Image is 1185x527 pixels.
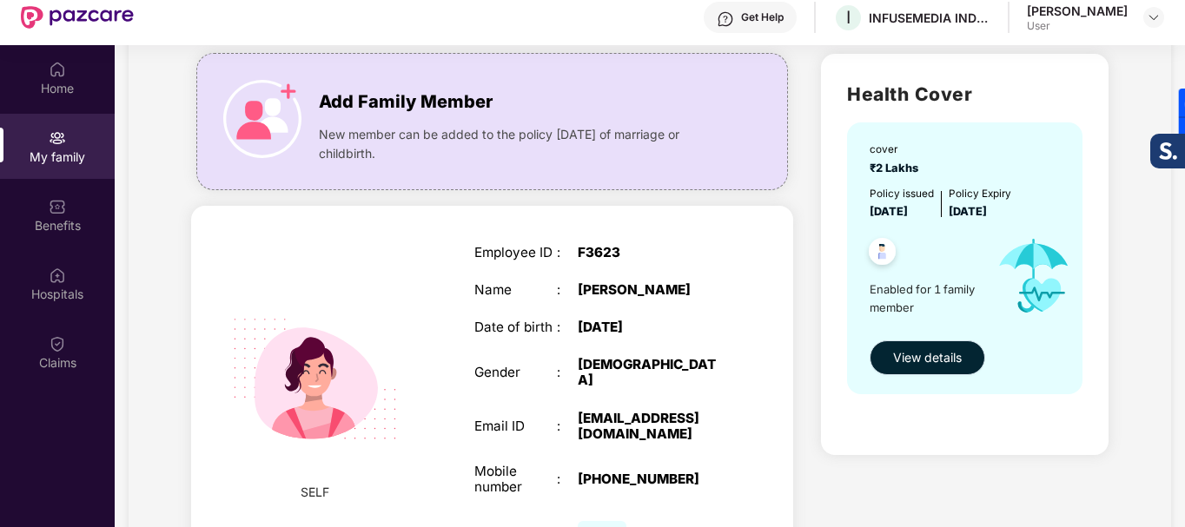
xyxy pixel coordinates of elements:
[949,186,1011,202] div: Policy Expiry
[49,198,66,215] img: svg+xml;base64,PHN2ZyBpZD0iQmVuZWZpdHMiIHhtbG5zPSJodHRwOi8vd3d3LnczLm9yZy8yMDAwL3N2ZyIgd2lkdGg9Ij...
[557,365,578,380] div: :
[870,340,985,375] button: View details
[1147,10,1161,24] img: svg+xml;base64,PHN2ZyBpZD0iRHJvcGRvd24tMzJ4MzIiIHhtbG5zPSJodHRwOi8vd3d3LnczLm9yZy8yMDAwL3N2ZyIgd2...
[870,280,983,316] span: Enabled for 1 family member
[893,348,962,367] span: View details
[1027,19,1128,33] div: User
[474,245,558,260] div: Employee ID
[557,418,578,434] div: :
[578,319,723,335] div: [DATE]
[870,142,924,158] div: cover
[319,125,722,163] span: New member can be added to the policy [DATE] of marriage or childbirth.
[949,205,987,218] span: [DATE]
[557,471,578,487] div: :
[474,464,558,495] div: Mobile number
[49,61,66,78] img: svg+xml;base64,PHN2ZyBpZD0iSG9tZSIgeG1sbnM9Imh0dHA6Ly93d3cudzMub3JnLzIwMDAvc3ZnIiB3aWR0aD0iMjAiIG...
[861,233,904,275] img: svg+xml;base64,PHN2ZyB4bWxucz0iaHR0cDovL3d3dy53My5vcmcvMjAwMC9zdmciIHdpZHRoPSI0OC45NDMiIGhlaWdodD...
[578,411,723,442] div: [EMAIL_ADDRESS][DOMAIN_NAME]
[21,6,134,29] img: New Pazcare Logo
[301,483,329,502] span: SELF
[49,335,66,352] img: svg+xml;base64,PHN2ZyBpZD0iQ2xhaW0iIHhtbG5zPSJodHRwOi8vd3d3LnczLm9yZy8yMDAwL3N2ZyIgd2lkdGg9IjIwIi...
[1027,3,1128,19] div: [PERSON_NAME]
[223,80,301,158] img: icon
[557,282,578,298] div: :
[983,221,1084,331] img: icon
[474,319,558,335] div: Date of birth
[578,245,723,260] div: F3623
[578,471,723,487] div: [PHONE_NUMBER]
[869,10,990,26] div: INFUSEMEDIA INDIA PRIVATE LIMITED
[847,80,1082,109] h2: Health Cover
[211,275,419,483] img: svg+xml;base64,PHN2ZyB4bWxucz0iaHR0cDovL3d3dy53My5vcmcvMjAwMC9zdmciIHdpZHRoPSIyMjQiIGhlaWdodD0iMT...
[741,10,784,24] div: Get Help
[49,267,66,284] img: svg+xml;base64,PHN2ZyBpZD0iSG9zcGl0YWxzIiB4bWxucz0iaHR0cDovL3d3dy53My5vcmcvMjAwMC9zdmciIHdpZHRoPS...
[870,186,934,202] div: Policy issued
[717,10,734,28] img: svg+xml;base64,PHN2ZyBpZD0iSGVscC0zMngzMiIgeG1sbnM9Imh0dHA6Ly93d3cudzMub3JnLzIwMDAvc3ZnIiB3aWR0aD...
[846,7,851,28] span: I
[557,245,578,260] div: :
[49,129,66,147] img: svg+xml;base64,PHN2ZyB3aWR0aD0iMjAiIGhlaWdodD0iMjAiIHZpZXdCb3g9IjAgMCAyMCAyMCIgZmlsbD0ibm9uZSIgeG...
[474,365,558,380] div: Gender
[474,282,558,298] div: Name
[870,161,924,175] span: ₹2 Lakhs
[319,89,493,115] span: Add Family Member
[557,319,578,335] div: :
[870,205,908,218] span: [DATE]
[474,418,558,434] div: Email ID
[578,282,723,298] div: [PERSON_NAME]
[578,357,723,388] div: [DEMOGRAPHIC_DATA]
